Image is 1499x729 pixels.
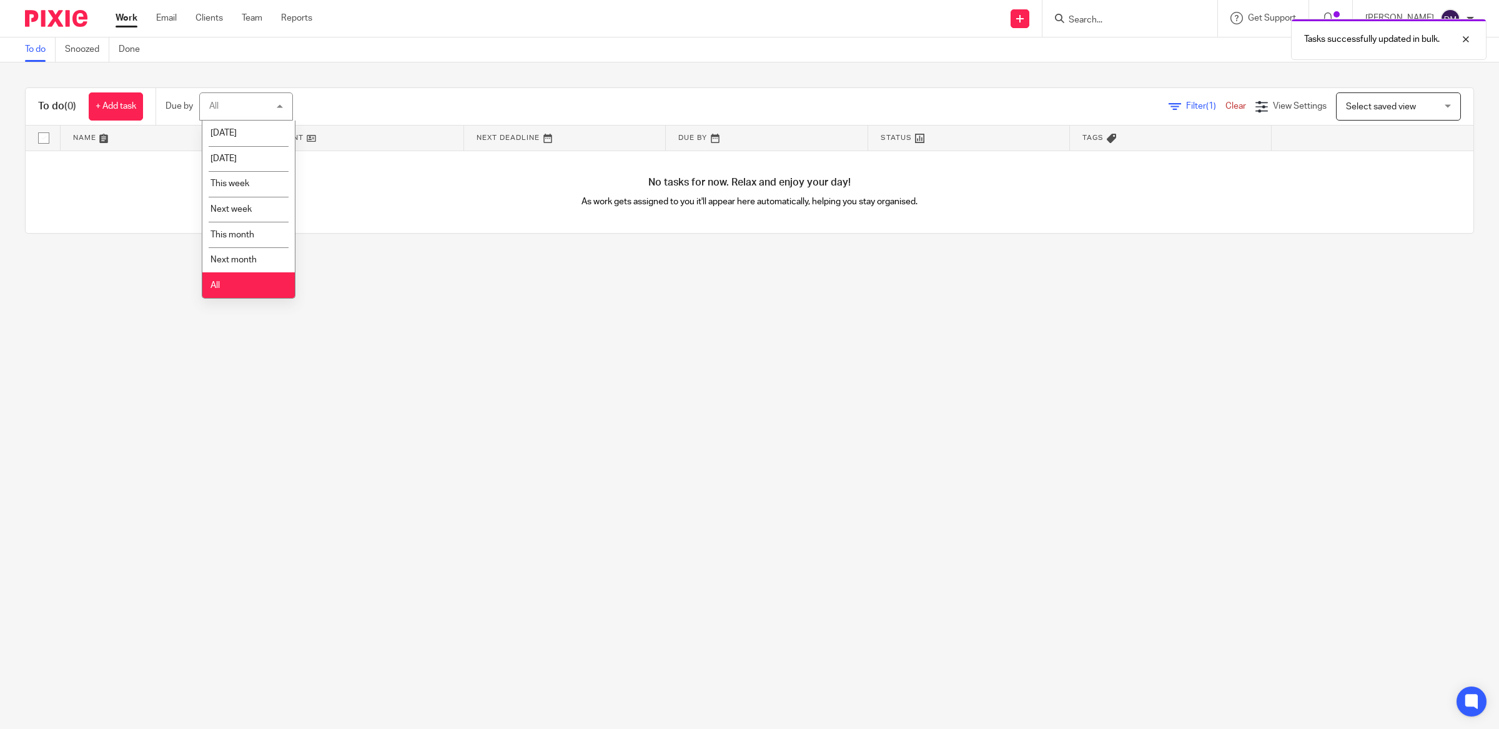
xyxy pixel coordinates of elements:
[1082,134,1104,141] span: Tags
[210,281,220,290] span: All
[25,10,87,27] img: Pixie
[156,12,177,24] a: Email
[26,176,1473,189] h4: No tasks for now. Relax and enjoy your day!
[1304,33,1440,46] p: Tasks successfully updated in bulk.
[210,205,252,214] span: Next week
[195,12,223,24] a: Clients
[210,231,254,239] span: This month
[65,37,109,62] a: Snoozed
[242,12,262,24] a: Team
[116,12,137,24] a: Work
[1346,102,1416,111] span: Select saved view
[64,101,76,111] span: (0)
[1273,102,1327,111] span: View Settings
[38,100,76,113] h1: To do
[1206,102,1216,111] span: (1)
[210,255,257,264] span: Next month
[89,92,143,121] a: + Add task
[281,12,312,24] a: Reports
[210,179,249,188] span: This week
[388,196,1112,208] p: As work gets assigned to you it'll appear here automatically, helping you stay organised.
[1440,9,1460,29] img: svg%3E
[209,102,219,111] div: All
[119,37,149,62] a: Done
[1186,102,1225,111] span: Filter
[1225,102,1246,111] a: Clear
[210,154,237,163] span: [DATE]
[25,37,56,62] a: To do
[210,129,237,137] span: [DATE]
[166,100,193,112] p: Due by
